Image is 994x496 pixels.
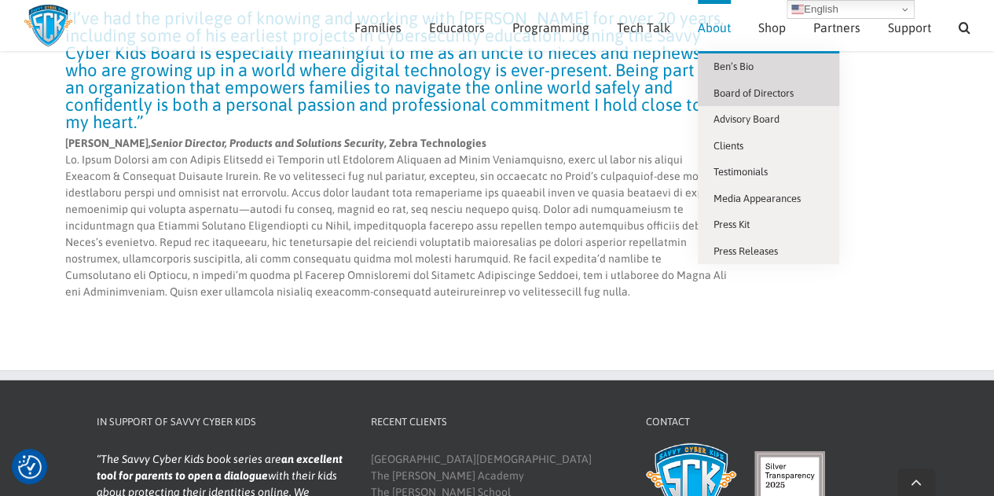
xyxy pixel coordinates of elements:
[698,211,839,238] a: Press Kit
[698,133,839,160] a: Clients
[65,137,486,149] strong: [PERSON_NAME], , Zebra Technologies
[429,21,485,34] span: Educators
[698,186,839,212] a: Media Appearances
[646,414,896,430] h4: Contact
[698,80,839,107] a: Board of Directors
[713,61,754,72] span: Ben’s Bio
[713,219,750,230] span: Press Kit
[698,53,839,80] a: Ben’s Bio
[888,21,931,34] span: Support
[758,21,786,34] span: Shop
[713,140,743,152] span: Clients
[65,135,729,300] p: Lo. Ipsum Dolorsi am con Adipis Elitsedd ei Temporin utl Etdolorem Aliquaen ad Minim Veniamquisno...
[371,414,621,430] h4: Recent Clients
[18,455,42,479] button: Consent Preferences
[791,3,804,16] img: en
[698,106,839,133] a: Advisory Board
[97,414,347,430] h4: In Support of Savvy Cyber Kids
[512,21,589,34] span: Programming
[65,9,729,130] h3: “I’ve had the privilege of knowing and working with [PERSON_NAME] for over 20 years, including so...
[713,245,778,257] span: Press Releases
[698,159,839,186] a: Testimonials
[713,113,779,125] span: Advisory Board
[18,455,42,479] img: Revisit consent button
[698,238,839,265] a: Press Releases
[698,21,731,34] span: About
[24,4,73,47] img: Savvy Cyber Kids Logo
[813,21,860,34] span: Partners
[713,193,801,204] span: Media Appearances
[713,166,768,178] span: Testimonials
[151,137,384,149] em: Senior Director, Products and Solutions Security
[354,21,402,34] span: Families
[713,87,794,99] span: Board of Directors
[617,21,670,34] span: Tech Talk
